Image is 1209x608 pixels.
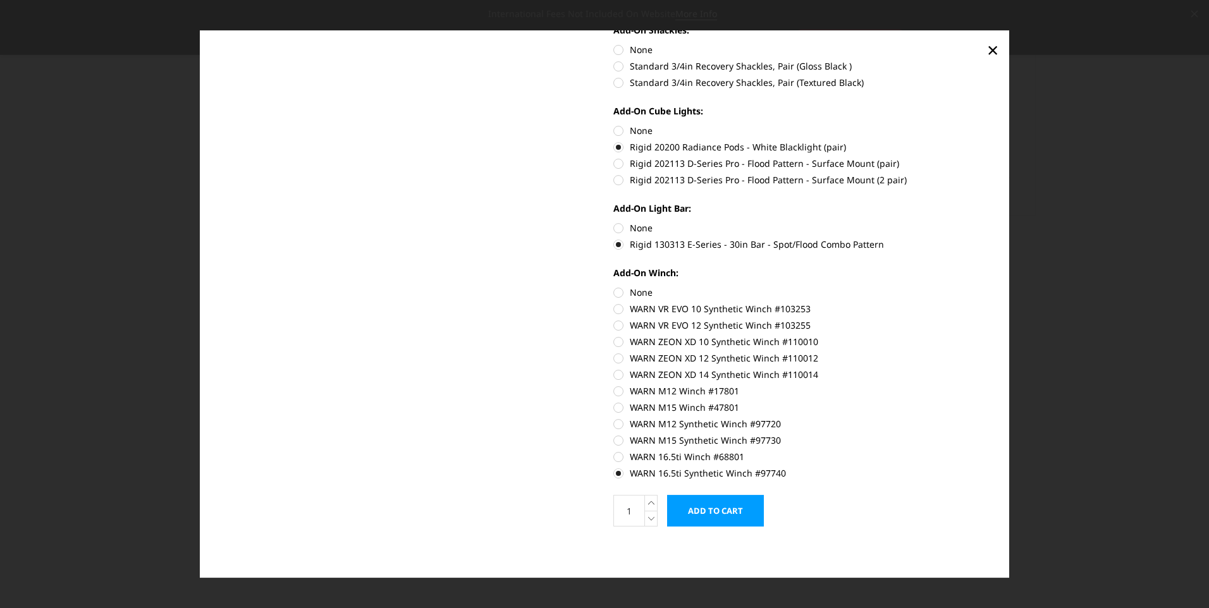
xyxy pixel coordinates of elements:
label: Standard 3/4in Recovery Shackles, Pair (Textured Black) [613,76,990,89]
label: Standard 3/4in Recovery Shackles, Pair (Gloss Black ) [613,59,990,73]
label: None [613,124,990,137]
iframe: Chat Widget [1146,547,1209,608]
label: WARN ZEON XD 10 Synthetic Winch #110010 [613,335,990,348]
label: Rigid 20200 Radiance Pods - White Blacklight (pair) [613,140,990,154]
label: WARN M12 Winch #17801 [613,384,990,398]
input: Add to Cart [667,495,764,526]
label: WARN M15 Synthetic Winch #97730 [613,434,990,447]
label: Rigid 202113 D-Series Pro - Flood Pattern - Surface Mount (2 pair) [613,173,990,186]
label: WARN VR EVO 10 Synthetic Winch #103253 [613,302,990,315]
label: Add-On Shackles: [613,24,990,37]
label: None [613,221,990,234]
label: WARN ZEON XD 14 Synthetic Winch #110014 [613,368,990,381]
label: Add-On Winch: [613,266,990,279]
label: WARN VR EVO 12 Synthetic Winch #103255 [613,319,990,332]
label: WARN ZEON XD 12 Synthetic Winch #110012 [613,351,990,365]
label: Rigid 202113 D-Series Pro - Flood Pattern - Surface Mount (pair) [613,157,990,170]
label: WARN M15 Winch #47801 [613,401,990,414]
label: None [613,44,990,57]
label: WARN M12 Synthetic Winch #97720 [613,417,990,430]
label: Add-On Light Bar: [613,202,990,215]
label: Add-On Cube Lights: [613,104,990,118]
span: × [987,36,998,63]
label: WARN 16.5ti Winch #68801 [613,450,990,463]
label: Rigid 130313 E-Series - 30in Bar - Spot/Flood Combo Pattern [613,238,990,251]
label: WARN 16.5ti Synthetic Winch #97740 [613,466,990,480]
a: Close [983,40,1003,60]
label: None [613,286,990,299]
